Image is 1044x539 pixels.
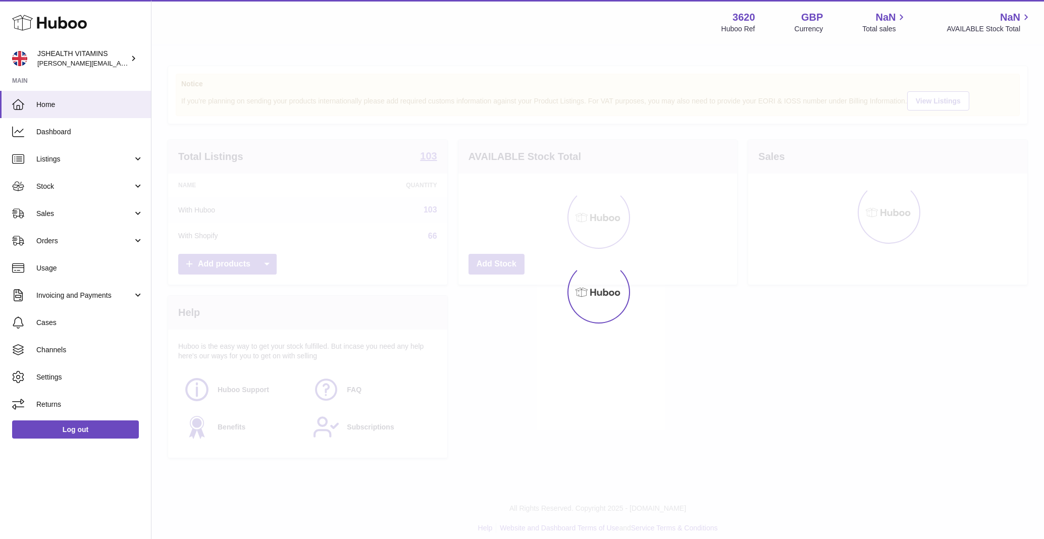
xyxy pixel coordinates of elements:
[947,24,1032,34] span: AVAILABLE Stock Total
[875,11,896,24] span: NaN
[37,49,128,68] div: JSHEALTH VITAMINS
[36,263,143,273] span: Usage
[12,420,139,439] a: Log out
[36,182,133,191] span: Stock
[36,345,143,355] span: Channels
[862,24,907,34] span: Total sales
[733,11,755,24] strong: 3620
[36,291,133,300] span: Invoicing and Payments
[36,318,143,328] span: Cases
[36,236,133,246] span: Orders
[37,59,202,67] span: [PERSON_NAME][EMAIL_ADDRESS][DOMAIN_NAME]
[862,11,907,34] a: NaN Total sales
[721,24,755,34] div: Huboo Ref
[36,127,143,137] span: Dashboard
[1000,11,1020,24] span: NaN
[36,372,143,382] span: Settings
[947,11,1032,34] a: NaN AVAILABLE Stock Total
[36,209,133,219] span: Sales
[36,400,143,409] span: Returns
[795,24,823,34] div: Currency
[36,100,143,110] span: Home
[36,154,133,164] span: Listings
[12,51,27,66] img: francesca@jshealthvitamins.com
[801,11,823,24] strong: GBP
